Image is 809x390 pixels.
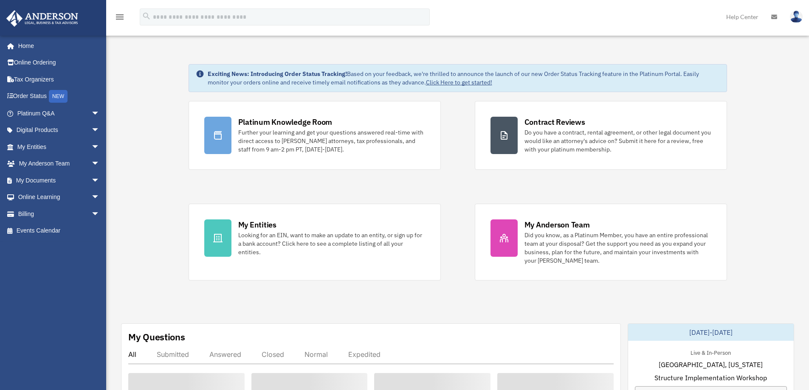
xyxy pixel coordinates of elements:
div: Closed [262,350,284,359]
div: Based on your feedback, we're thrilled to announce the launch of our new Order Status Tracking fe... [208,70,720,87]
div: Further your learning and get your questions answered real-time with direct access to [PERSON_NAM... [238,128,425,154]
a: My Documentsarrow_drop_down [6,172,113,189]
img: User Pic [790,11,803,23]
div: Contract Reviews [524,117,585,127]
div: Normal [304,350,328,359]
a: Platinum Q&Aarrow_drop_down [6,105,113,122]
a: menu [115,15,125,22]
div: All [128,350,136,359]
a: Order StatusNEW [6,88,113,105]
a: My Anderson Teamarrow_drop_down [6,155,113,172]
div: My Anderson Team [524,219,590,230]
div: Looking for an EIN, want to make an update to an entity, or sign up for a bank account? Click her... [238,231,425,256]
strong: Exciting News: Introducing Order Status Tracking! [208,70,347,78]
a: Tax Organizers [6,71,113,88]
div: [DATE]-[DATE] [628,324,794,341]
div: NEW [49,90,68,103]
span: arrow_drop_down [91,122,108,139]
span: arrow_drop_down [91,189,108,206]
a: Billingarrow_drop_down [6,205,113,222]
img: Anderson Advisors Platinum Portal [4,10,81,27]
span: arrow_drop_down [91,138,108,156]
a: Online Ordering [6,54,113,71]
a: Contract Reviews Do you have a contract, rental agreement, or other legal document you would like... [475,101,727,170]
div: Expedited [348,350,381,359]
i: search [142,11,151,21]
div: Answered [209,350,241,359]
a: Online Learningarrow_drop_down [6,189,113,206]
a: Digital Productsarrow_drop_down [6,122,113,139]
div: Platinum Knowledge Room [238,117,333,127]
i: menu [115,12,125,22]
a: Platinum Knowledge Room Further your learning and get your questions answered real-time with dire... [189,101,441,170]
span: arrow_drop_down [91,155,108,173]
a: Home [6,37,108,54]
span: arrow_drop_down [91,172,108,189]
span: arrow_drop_down [91,205,108,223]
a: My Entitiesarrow_drop_down [6,138,113,155]
div: My Entities [238,219,276,230]
a: My Anderson Team Did you know, as a Platinum Member, you have an entire professional team at your... [475,204,727,281]
div: Live & In-Person [684,348,738,356]
a: Click Here to get started! [426,79,492,86]
a: My Entities Looking for an EIN, want to make an update to an entity, or sign up for a bank accoun... [189,204,441,281]
div: My Questions [128,331,185,343]
div: Submitted [157,350,189,359]
span: Structure Implementation Workshop [654,373,767,383]
div: Did you know, as a Platinum Member, you have an entire professional team at your disposal? Get th... [524,231,711,265]
div: Do you have a contract, rental agreement, or other legal document you would like an attorney's ad... [524,128,711,154]
span: arrow_drop_down [91,105,108,122]
span: [GEOGRAPHIC_DATA], [US_STATE] [659,359,763,370]
a: Events Calendar [6,222,113,239]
